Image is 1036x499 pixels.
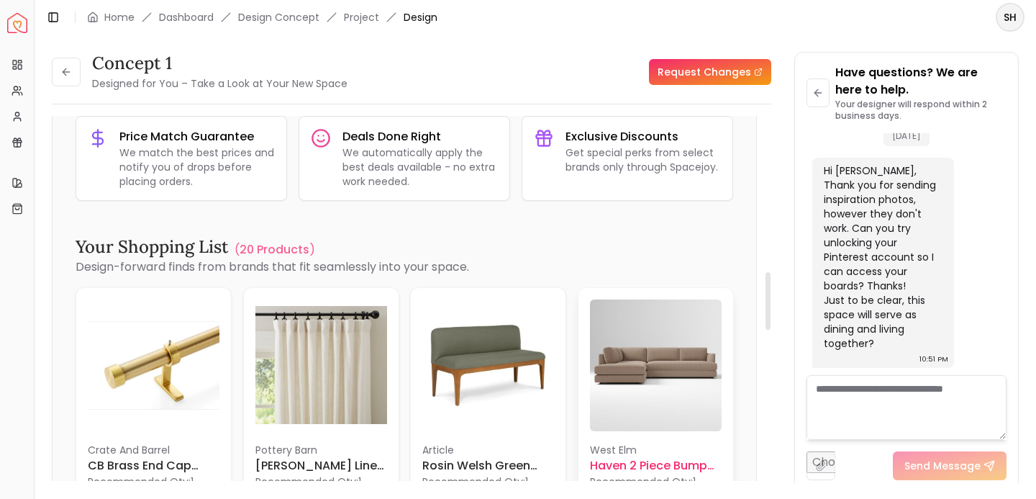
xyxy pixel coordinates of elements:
p: We match the best prices and notify you of drops before placing orders. [119,145,275,189]
p: Your designer will respond within 2 business days. [835,99,1007,122]
img: Rosin Welsh Green Armless Banquette image [422,300,554,431]
p: Pottery Barn [255,443,387,457]
a: Spacejoy [7,13,27,33]
div: 10:51 PM [919,352,948,367]
a: Project [344,10,379,24]
button: SH [996,3,1024,32]
p: Get special perks from select brands only through Spacejoy. [565,145,721,174]
p: 20 Products [240,241,309,259]
p: West Elm [590,443,722,457]
a: Dashboard [159,10,214,24]
h3: Exclusive Discounts [565,128,721,145]
li: Design Concept [238,10,319,24]
img: Haven 2 Piece Bumper Left Chaise Sectional image [590,300,722,431]
p: Have questions? We are here to help. [835,64,1007,99]
h3: Your Shopping List [76,235,229,259]
small: Designed for You – Take a Look at Your New Space [92,76,347,91]
div: Hi [PERSON_NAME], Thank you for sending inspiration photos, however they don't work. Can you try ... [824,163,940,351]
p: Recommended Qty: 1 [88,475,219,489]
p: Recommended Qty: 1 [255,475,387,489]
h3: concept 1 [92,52,347,75]
p: Recommended Qty: 1 [590,475,722,489]
p: Design-forward finds from brands that fit seamlessly into your space. [76,259,733,276]
a: (20 Products ) [235,241,315,259]
p: Recommended Qty: 1 [422,475,554,489]
img: Spacejoy Logo [7,13,27,33]
h6: Rosin Welsh Green Armless Banquette [422,457,554,475]
h3: Deals Done Right [342,128,498,145]
nav: breadcrumb [87,10,437,24]
a: Home [104,10,135,24]
h6: [PERSON_NAME] Linen Blackout Curtain-50"x96" [255,457,387,475]
a: Request Changes [649,59,771,85]
span: [DATE] [883,125,930,146]
p: Article [422,443,554,457]
h6: CB Brass End Cap Finial and Curtain Rod Set 170" [88,457,219,475]
span: SH [997,4,1023,30]
span: Design [404,10,437,24]
p: Crate And Barrel [88,443,219,457]
img: CB Brass End Cap Finial and Curtain Rod Set 170" image [88,300,219,431]
h6: Haven 2 Piece Bumper Left Chaise Sectional [590,457,722,475]
h3: Price Match Guarantee [119,128,275,145]
img: Emery Linen Blackout Curtain-50"x96" image [255,300,387,431]
p: We automatically apply the best deals available - no extra work needed. [342,145,498,189]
